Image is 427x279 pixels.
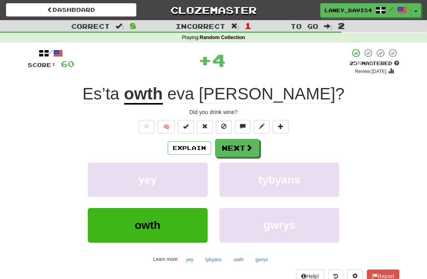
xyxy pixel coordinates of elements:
[28,48,74,58] div: /
[201,254,226,266] button: tybyans
[219,208,339,242] button: gwrys
[219,163,339,197] button: tybyans
[88,208,208,242] button: owth
[235,120,251,133] button: Discuss sentence (alt+u)
[389,6,393,12] span: /
[229,254,248,266] button: owth
[212,50,226,70] span: 4
[115,23,124,30] span: :
[176,22,225,30] span: Incorrect
[259,174,300,186] span: tybyans
[325,7,372,14] span: Laney_Davis4
[148,3,279,17] a: Clozemaster
[61,59,74,69] span: 60
[254,120,270,133] button: Edit sentence (alt+d)
[28,108,399,116] div: Did you drink wine?
[124,84,163,105] u: owth
[251,254,272,266] button: gwrys
[263,219,295,231] span: gwrys
[139,120,155,133] button: Favorite sentence (alt+f)
[245,21,251,30] span: 1
[273,120,289,133] button: Add to collection (alt+a)
[216,120,232,133] button: Ignore sentence (alt+i)
[231,23,240,30] span: :
[182,254,198,266] button: yey
[324,23,333,30] span: :
[200,35,245,40] strong: Random Collection
[71,22,110,30] span: Correct
[198,48,212,72] span: +
[6,3,136,17] a: Dashboard
[350,60,399,67] div: Mastered
[28,62,56,68] span: Score:
[168,141,211,155] button: Explain
[338,21,345,30] span: 2
[163,84,345,103] span: ?
[350,60,361,66] span: 25 %
[199,84,335,103] span: [PERSON_NAME]
[135,219,161,231] span: owth
[215,139,259,157] button: Next
[197,120,213,133] button: Reset to 0% Mastered (alt+r)
[320,3,411,17] a: Laney_Davis4 /
[355,69,387,74] small: Review: [DATE]
[130,21,136,30] span: 8
[167,84,194,103] span: eva
[158,120,175,133] button: 🧠
[153,257,179,262] small: Learn more:
[178,120,194,133] button: Set this sentence to 100% Mastered (alt+m)
[138,174,157,186] span: yey
[88,163,208,197] button: yey
[83,84,119,103] span: Es’ta
[291,22,318,30] span: To go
